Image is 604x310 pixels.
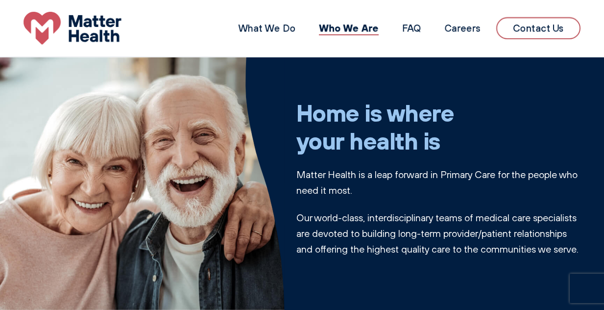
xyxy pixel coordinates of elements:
a: FAQ [402,22,421,34]
h1: Home is where your health is [296,99,581,155]
p: Matter Health is a leap forward in Primary Care for the people who need it most. [296,167,581,198]
a: Contact Us [496,17,580,39]
a: Who We Are [319,22,379,34]
a: What We Do [238,22,295,34]
a: Careers [444,22,481,34]
p: Our world-class, interdisciplinary teams of medical care specialists are devoted to building long... [296,210,581,257]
